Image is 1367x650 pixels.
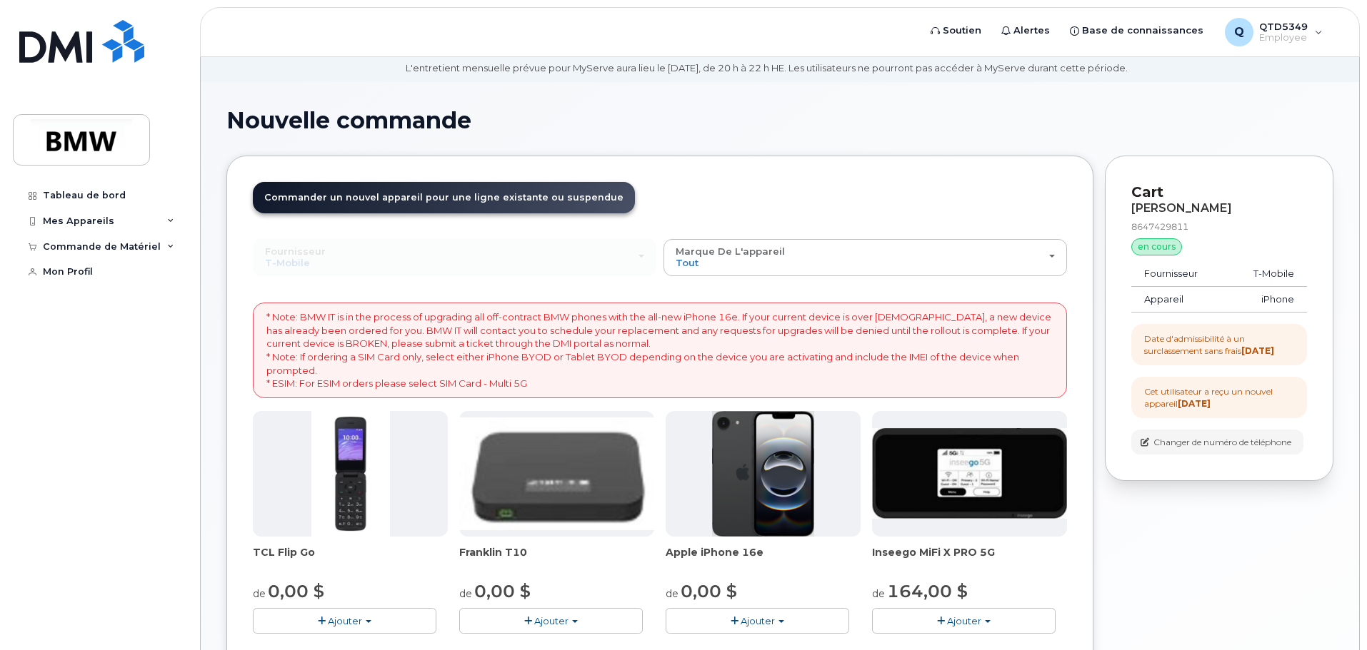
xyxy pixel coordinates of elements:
[1305,588,1356,639] iframe: Messenger Launcher
[1131,238,1182,255] div: en cours
[1227,287,1307,313] td: iPhone
[264,192,624,203] span: Commander un nouvel appareil pour une ligne existante ou suspendue
[991,16,1060,45] a: Alertes
[268,581,324,601] span: 0,00 $
[1082,24,1203,38] span: Base de connaissances
[666,608,849,633] button: Ajouter
[666,545,861,574] div: Apple iPhone 16e
[1131,287,1227,313] td: Appareil
[1131,430,1303,455] button: Changer de numéro de téléphone
[887,581,968,601] span: 164,00 $
[459,608,643,633] button: Ajouter
[666,587,679,600] small: de
[253,587,266,600] small: de
[1178,398,1211,409] strong: [DATE]
[1131,182,1307,203] p: Cart
[943,24,981,38] span: Soutien
[253,608,436,633] button: Ajouter
[1259,21,1308,32] span: QTD5349
[1131,261,1227,287] td: Fournisseur
[872,428,1067,519] img: cut_small_inseego_5G.jpg
[1215,18,1333,46] div: QTD5349
[1131,220,1307,233] div: 8647429811
[676,257,698,268] span: Tout
[1153,436,1291,449] span: Changer de numéro de téléphone
[534,615,569,626] span: Ajouter
[712,411,815,537] img: iphone16e.png
[459,587,472,600] small: de
[681,581,737,601] span: 0,00 $
[1013,24,1050,38] span: Alertes
[1144,332,1294,357] div: Date d'admissibilité à un surclassement sans frais
[947,615,981,626] span: Ajouter
[459,545,654,574] div: Franklin T10
[226,108,1333,133] h1: Nouvelle commande
[474,581,531,601] span: 0,00 $
[676,245,785,257] span: Marque de l'appareil
[741,615,775,626] span: Ajouter
[253,545,448,574] div: TCL Flip Go
[1234,24,1244,41] span: Q
[872,587,885,600] small: de
[921,16,991,45] a: Soutien
[1241,345,1274,356] strong: [DATE]
[1060,16,1213,45] a: Base de connaissances
[664,239,1067,276] button: Marque de l'appareil Tout
[872,545,1067,574] div: Inseego MiFi X PRO 5G
[872,608,1056,633] button: Ajouter
[459,417,654,530] img: t10.jpg
[1259,32,1308,44] span: Employee
[266,310,1053,390] p: * Note: BMW IT is in the process of upgrading all off-contract BMW phones with the all-new iPhone...
[311,411,390,537] img: TCL_FLIP_MODE.jpg
[1144,385,1294,410] div: Cet utilisateur a reçu un nouvel appareil
[328,615,362,626] span: Ajouter
[1227,261,1307,287] td: T-Mobile
[1131,202,1307,215] div: [PERSON_NAME]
